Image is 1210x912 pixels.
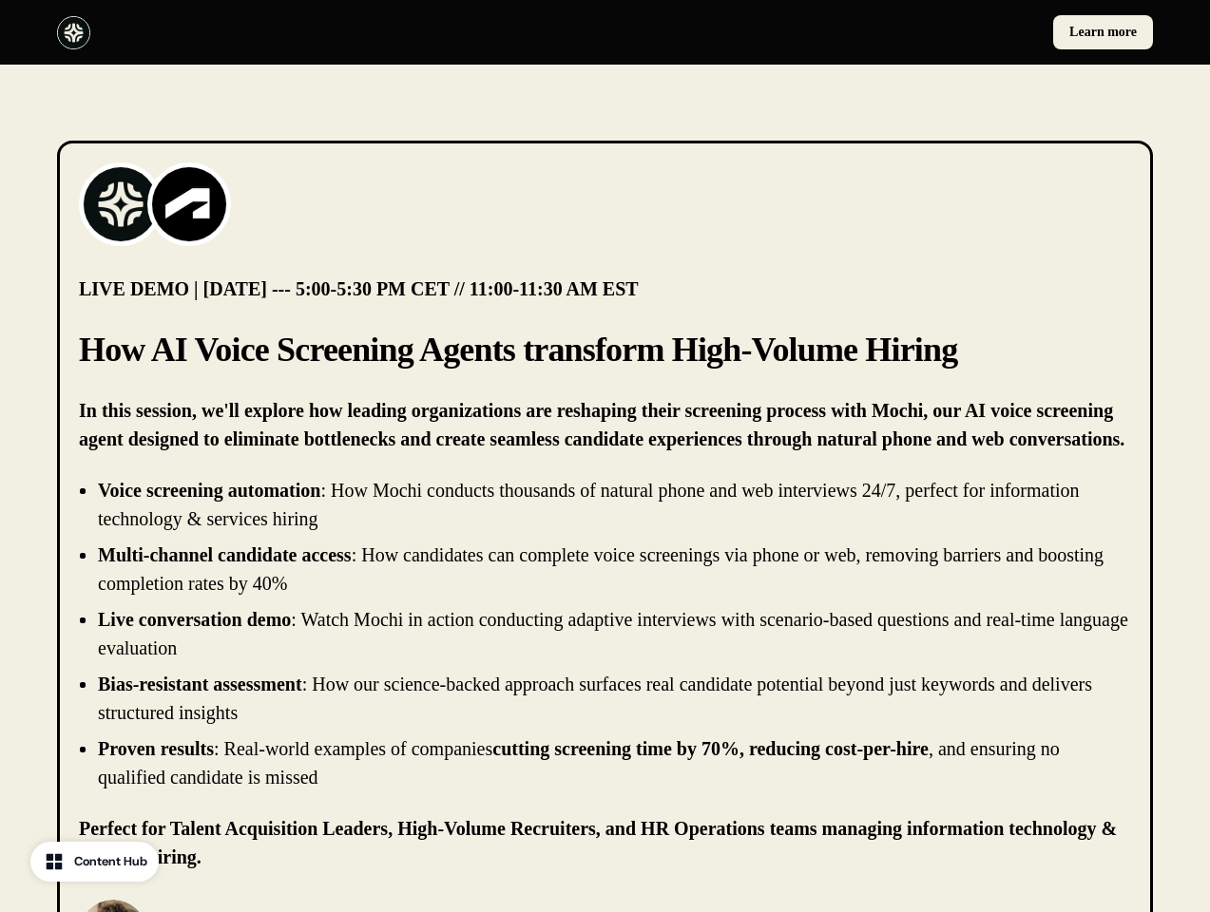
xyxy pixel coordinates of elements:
strong: Perfect for Talent Acquisition Leaders, High-Volume Recruiters, and HR Operations teams managing ... [79,818,1117,867]
strong: In this session, we'll explore how leading organizations are reshaping their screening process wi... [79,400,1124,449]
button: Content Hub [30,842,159,882]
strong: Live conversation demo [98,609,291,630]
p: : How candidates can complete voice screenings via phone or web, removing barriers and boosting c... [98,544,1104,594]
a: Learn more [1053,15,1153,49]
strong: Voice screening automation [98,480,320,501]
strong: Bias-resistant assessment [98,674,302,694]
strong: Proven results [98,738,214,759]
strong: Multi-channel candidate access [98,544,352,565]
p: How AI Voice Screening Agents transform High-Volume Hiring [79,326,1131,373]
p: : Watch Mochi in action conducting adaptive interviews with scenario-based questions and real-tim... [98,609,1128,658]
p: : How our science-backed approach surfaces real candidate potential beyond just keywords and deli... [98,674,1092,723]
p: : Real-world examples of companies , and ensuring no qualified candidate is missed [98,738,1060,788]
strong: cutting screening time by 70%, reducing cost-per-hire [492,738,929,759]
div: Content Hub [74,852,147,871]
strong: LIVE DEMO | [DATE] --- 5:00-5:30 PM CET // 11:00-11:30 AM EST [79,278,639,299]
p: : How Mochi conducts thousands of natural phone and web interviews 24/7, perfect for information ... [98,480,1080,529]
